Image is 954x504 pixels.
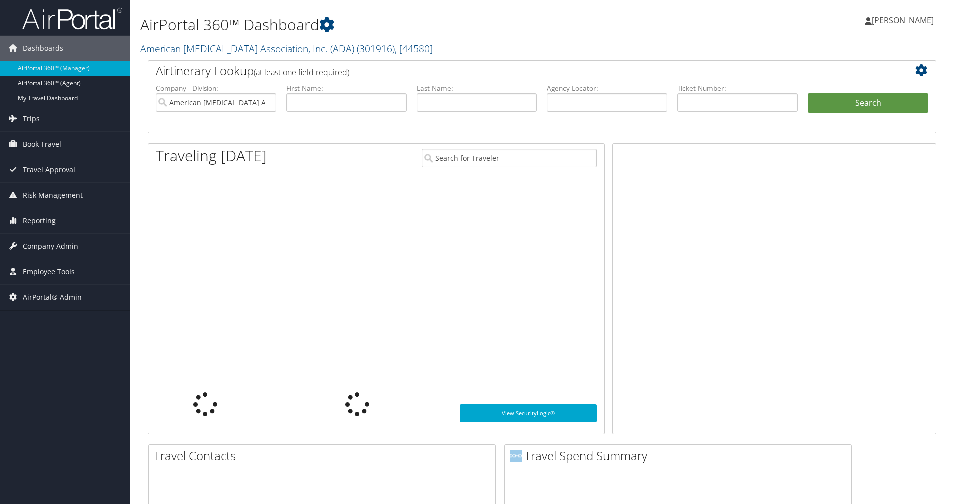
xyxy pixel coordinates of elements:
h1: Traveling [DATE] [156,145,267,166]
a: [PERSON_NAME] [865,5,944,35]
a: American [MEDICAL_DATA] Association, Inc. (ADA) [140,42,433,55]
span: Risk Management [23,183,83,208]
h2: Airtinerary Lookup [156,62,863,79]
span: Travel Approval [23,157,75,182]
label: Last Name: [417,83,537,93]
span: Trips [23,106,40,131]
span: ( 301916 ) [357,42,395,55]
span: , [ 44580 ] [395,42,433,55]
span: Book Travel [23,132,61,157]
input: Search for Traveler [422,149,597,167]
a: View SecurityLogic® [460,404,597,422]
span: AirPortal® Admin [23,285,82,310]
span: Reporting [23,208,56,233]
span: Company Admin [23,234,78,259]
h2: Travel Spend Summary [510,447,851,464]
h1: AirPortal 360™ Dashboard [140,14,676,35]
span: Dashboards [23,36,63,61]
label: First Name: [286,83,407,93]
span: (at least one field required) [254,67,349,78]
img: domo-logo.png [510,450,522,462]
button: Search [808,93,928,113]
span: Employee Tools [23,259,75,284]
label: Agency Locator: [547,83,667,93]
label: Ticket Number: [677,83,798,93]
label: Company - Division: [156,83,276,93]
img: airportal-logo.png [22,7,122,30]
h2: Travel Contacts [154,447,495,464]
span: [PERSON_NAME] [872,15,934,26]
